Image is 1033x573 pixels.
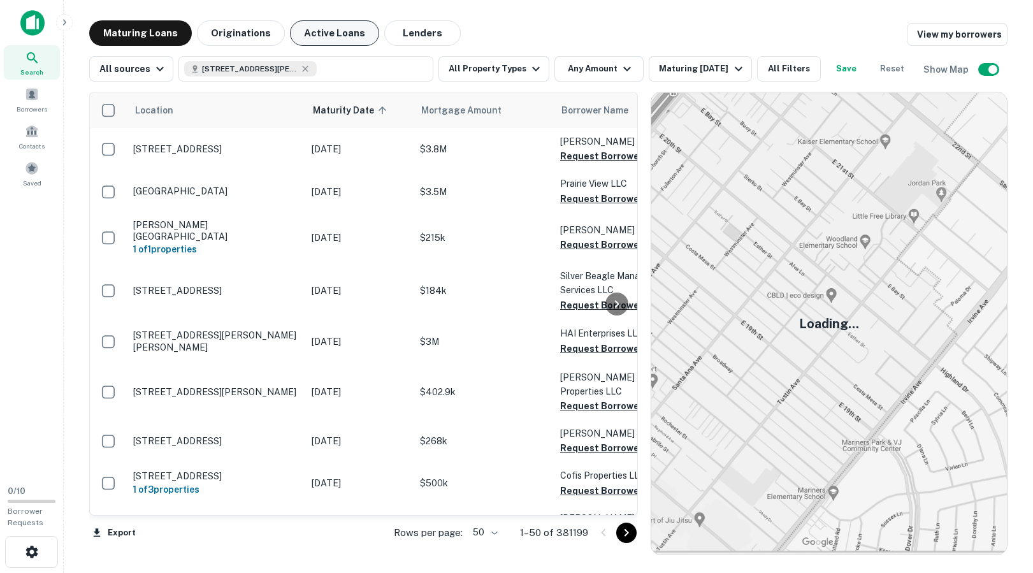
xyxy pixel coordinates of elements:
a: Search [4,45,60,80]
p: [STREET_ADDRESS] [133,285,299,296]
th: Location [127,92,305,128]
th: Maturity Date [305,92,414,128]
a: Contacts [4,119,60,154]
button: [STREET_ADDRESS][PERSON_NAME][PERSON_NAME] [178,56,433,82]
span: Borrower Requests [8,507,43,527]
th: Borrower Name [554,92,694,128]
p: [STREET_ADDRESS] [133,143,299,155]
button: Maturing Loans [89,20,192,46]
h6: 1 of 3 properties [133,482,299,497]
p: Prairie View LLC [560,177,688,191]
span: Mortgage Amount [421,103,518,118]
button: Maturing [DATE] [649,56,751,82]
p: $3.5M [420,185,547,199]
p: $184k [420,284,547,298]
p: [PERSON_NAME] Family Properties LLC [560,370,688,398]
span: Search [20,67,43,77]
span: Location [134,103,173,118]
button: All Property Types [438,56,549,82]
iframe: Chat Widget [969,471,1033,532]
button: Lenders [384,20,461,46]
span: Contacts [19,141,45,151]
div: All sources [99,61,168,76]
button: Request Borrower Info [560,483,663,498]
p: [DATE] [312,335,407,349]
p: [STREET_ADDRESS] [133,470,299,482]
p: Rows per page: [394,525,463,540]
button: Request Borrower Info [560,341,663,356]
a: Borrowers [4,82,60,117]
p: [DATE] [312,476,407,490]
p: $402.9k [420,385,547,399]
h6: Show Map [923,62,971,76]
p: [DATE] [312,385,407,399]
h5: Loading... [799,314,859,333]
p: $3M [420,335,547,349]
p: $215k [420,231,547,245]
p: 1–50 of 381199 [520,525,588,540]
p: [PERSON_NAME] [560,134,688,149]
span: Saved [23,178,41,188]
button: All sources [89,56,173,82]
div: 50 [468,523,500,542]
button: Originations [197,20,285,46]
p: [DATE] [312,231,407,245]
span: Borrowers [17,104,47,114]
div: Maturing [DATE] [659,61,746,76]
p: [STREET_ADDRESS] [133,435,299,447]
button: All Filters [757,56,821,82]
p: $3.8M [420,142,547,156]
button: Reset [872,56,913,82]
p: $268k [420,434,547,448]
p: $500k [420,476,547,490]
p: [DATE] [312,142,407,156]
img: map-placeholder.webp [651,92,1007,555]
h6: 1 of 1 properties [133,242,299,256]
button: Request Borrower Info [560,237,663,252]
span: 0 / 10 [8,486,25,496]
p: [PERSON_NAME][GEOGRAPHIC_DATA] [133,219,299,242]
span: Borrower Name [561,103,628,118]
button: Request Borrower Info [560,149,663,164]
p: [PERSON_NAME] [560,426,688,440]
button: Request Borrower Info [560,398,663,414]
p: [GEOGRAPHIC_DATA] [133,185,299,197]
button: Any Amount [554,56,644,82]
p: [PERSON_NAME] [560,511,688,525]
p: HAI Enterprises LLC [560,326,688,340]
button: Save your search to get updates of matches that match your search criteria. [826,56,867,82]
p: [STREET_ADDRESS][PERSON_NAME][PERSON_NAME] [133,330,299,352]
p: [DATE] [312,434,407,448]
button: Active Loans [290,20,379,46]
p: [STREET_ADDRESS][PERSON_NAME] [133,386,299,398]
p: Cofis Properties LLC [560,468,688,482]
button: Export [89,523,139,542]
th: Mortgage Amount [414,92,554,128]
span: [STREET_ADDRESS][PERSON_NAME][PERSON_NAME] [202,63,298,75]
button: Request Borrower Info [560,298,663,313]
button: Go to next page [616,523,637,543]
a: Saved [4,156,60,191]
button: Request Borrower Info [560,440,663,456]
p: [DATE] [312,185,407,199]
p: [PERSON_NAME] [560,223,688,237]
p: Silver Beagle Management Services LLC [560,269,688,297]
p: [DATE] [312,284,407,298]
button: Request Borrower Info [560,191,663,207]
span: Maturity Date [313,103,391,118]
img: capitalize-icon.png [20,10,45,36]
a: View my borrowers [907,23,1008,46]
